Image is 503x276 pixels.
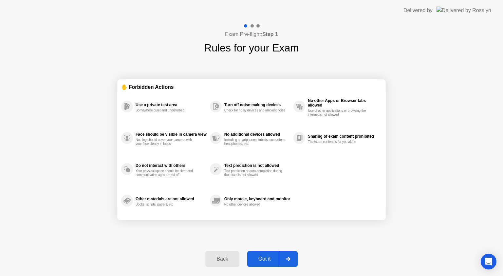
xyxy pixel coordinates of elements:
[437,7,491,14] img: Delivered by Rosalyn
[224,108,286,112] div: Check for noisy devices and ambient noise
[224,103,290,107] div: Turn off noise-making devices
[224,197,290,201] div: Only mouse, keyboard and monitor
[403,7,433,14] div: Delivered by
[224,163,290,168] div: Text prediction is not allowed
[136,203,197,207] div: Books, scripts, papers, etc
[308,109,370,117] div: Use of other applications or browsing the internet is not allowed
[136,103,207,107] div: Use a private test area
[224,132,290,137] div: No additional devices allowed
[136,138,197,146] div: Nothing should cover your camera, with your face clearly in focus
[308,140,370,144] div: The exam content is for you alone
[308,134,379,139] div: Sharing of exam content prohibited
[136,163,207,168] div: Do not interact with others
[224,203,286,207] div: No other devices allowed
[308,98,379,108] div: No other Apps or Browser tabs allowed
[225,30,278,38] h4: Exam Pre-flight:
[136,169,197,177] div: Your physical space should be clear and communication apps turned off
[136,108,197,112] div: Somewhere quiet and undisturbed
[207,256,237,262] div: Back
[224,169,286,177] div: Text prediction or auto-completion during the exam is not allowed
[136,132,207,137] div: Face should be visible in camera view
[249,256,280,262] div: Got it
[247,251,298,267] button: Got it
[121,83,382,91] div: ✋ Forbidden Actions
[204,40,299,56] h1: Rules for your Exam
[224,138,286,146] div: Including smartphones, tablets, computers, headphones, etc.
[481,254,496,269] div: Open Intercom Messenger
[205,251,239,267] button: Back
[262,31,278,37] b: Step 1
[136,197,207,201] div: Other materials are not allowed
